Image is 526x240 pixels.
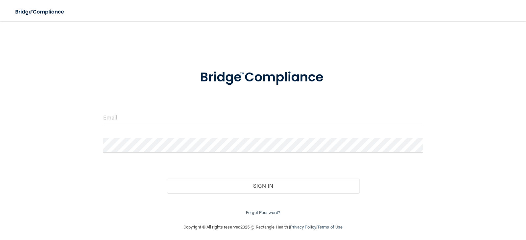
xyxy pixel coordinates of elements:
img: bridge_compliance_login_screen.278c3ca4.svg [10,5,70,19]
img: bridge_compliance_login_screen.278c3ca4.svg [186,60,340,95]
a: Terms of Use [317,225,343,229]
div: Copyright © All rights reserved 2025 @ Rectangle Health | | [143,217,383,238]
button: Sign In [167,179,359,193]
a: Privacy Policy [290,225,316,229]
a: Forgot Password? [246,210,280,215]
input: Email [103,110,423,125]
